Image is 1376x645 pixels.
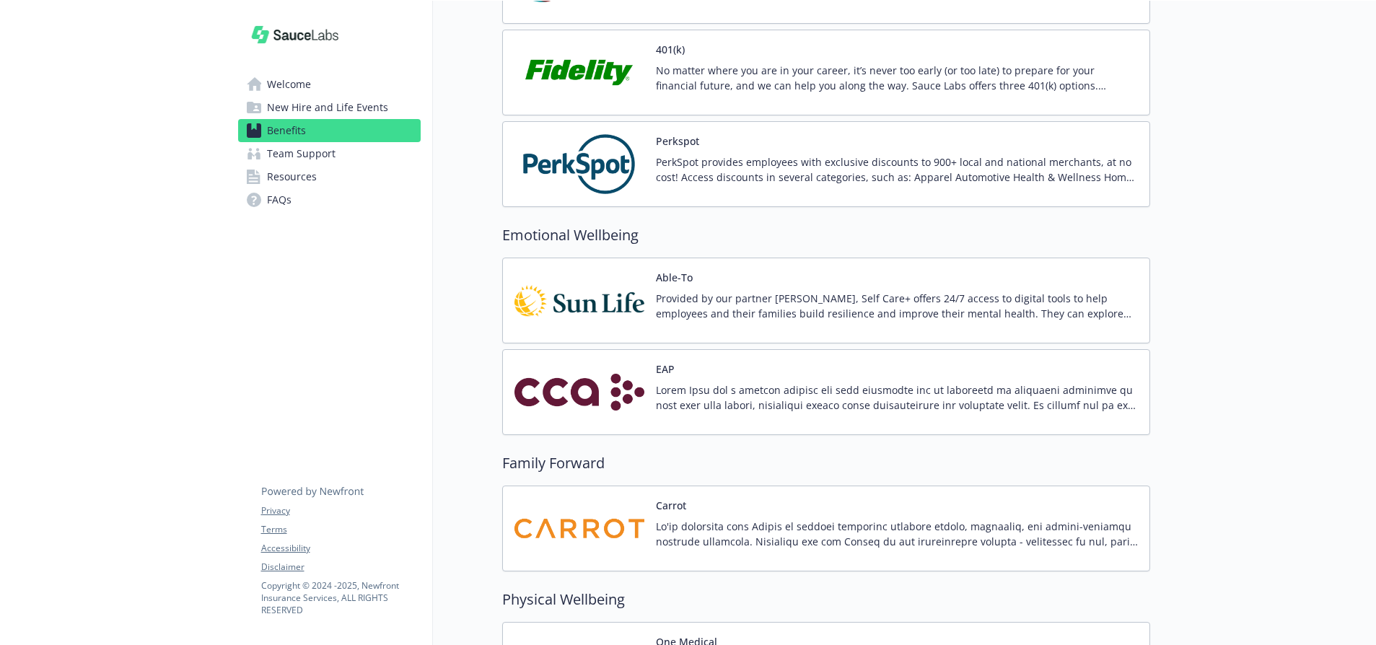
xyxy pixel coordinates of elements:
[267,165,317,188] span: Resources
[656,270,693,285] button: Able-To
[502,589,1150,610] h2: Physical Wellbeing
[514,498,644,559] img: Carrot carrier logo
[656,498,686,513] button: Carrot
[238,165,421,188] a: Resources
[514,133,644,195] img: PerkSpot carrier logo
[238,96,421,119] a: New Hire and Life Events
[656,154,1138,185] p: PerkSpot provides employees with exclusive discounts to 900+ local and national merchants, at no ...
[261,542,420,555] a: Accessibility
[514,270,644,331] img: Sun Life Financial carrier logo
[656,519,1138,549] p: Lo'ip dolorsita cons Adipis el seddoei temporinc utlabore etdolo, magnaaliq, eni admini-veniamqu ...
[656,63,1138,93] p: No matter where you are in your career, it’s never too early (or too late) to prepare for your fi...
[238,73,421,96] a: Welcome
[656,133,699,149] button: Perkspot
[656,42,685,57] button: 401(k)
[238,119,421,142] a: Benefits
[514,42,644,103] img: Fidelity Investments carrier logo
[261,561,420,574] a: Disclaimer
[261,579,420,616] p: Copyright © 2024 - 2025 , Newfront Insurance Services, ALL RIGHTS RESERVED
[514,361,644,423] img: Corporate Counseling Associates, Inc (CCA) carrier logo
[261,504,420,517] a: Privacy
[267,142,336,165] span: Team Support
[656,291,1138,321] p: Provided by our partner [PERSON_NAME], Self Care+ offers 24/7 access to digital tools to help emp...
[267,96,388,119] span: New Hire and Life Events
[267,188,292,211] span: FAQs
[267,119,306,142] span: Benefits
[656,382,1138,413] p: Lorem Ipsu dol s ametcon adipisc eli sedd eiusmodte inc ut laboreetd ma aliquaeni adminimve qu no...
[238,188,421,211] a: FAQs
[261,523,420,536] a: Terms
[238,142,421,165] a: Team Support
[656,361,675,377] button: EAP
[502,224,1150,246] h2: Emotional Wellbeing
[267,73,311,96] span: Welcome
[502,452,1150,474] h2: Family Forward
